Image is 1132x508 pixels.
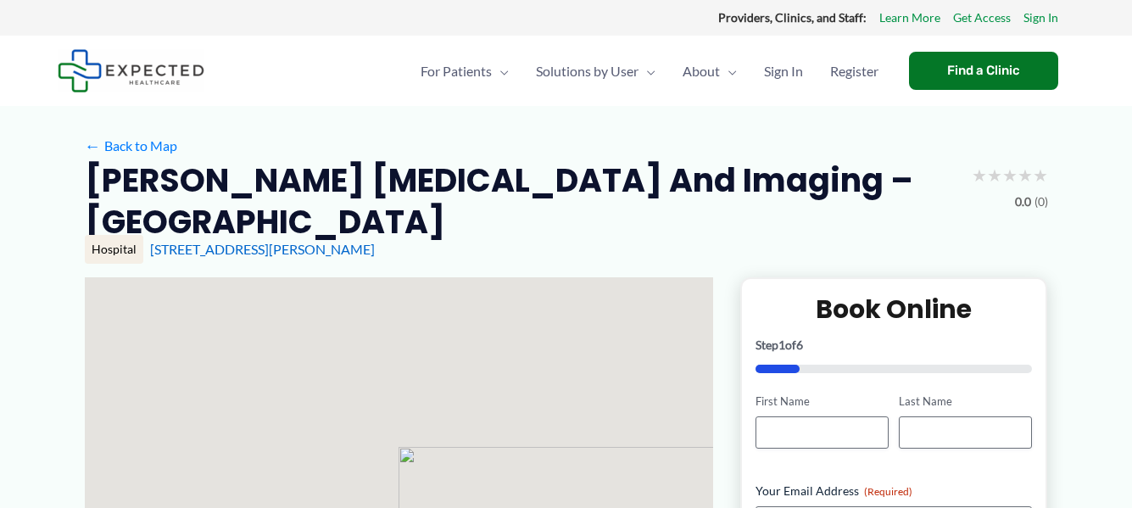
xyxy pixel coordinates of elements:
strong: Providers, Clinics, and Staff: [718,10,867,25]
span: For Patients [421,42,492,101]
span: 1 [778,338,785,352]
a: Learn More [879,7,940,29]
a: Sign In [1023,7,1058,29]
span: ★ [972,159,987,191]
p: Step of [756,339,1033,351]
span: ★ [1033,159,1048,191]
a: Find a Clinic [909,52,1058,90]
a: Sign In [750,42,817,101]
span: (Required) [864,485,912,498]
span: ★ [1018,159,1033,191]
div: Hospital [85,235,143,264]
nav: Primary Site Navigation [407,42,892,101]
a: Register [817,42,892,101]
h2: [PERSON_NAME] [MEDICAL_DATA] and Imaging – [GEOGRAPHIC_DATA] [85,159,958,243]
h2: Book Online [756,293,1033,326]
span: ← [85,137,101,154]
a: For PatientsMenu Toggle [407,42,522,101]
span: ★ [987,159,1002,191]
label: First Name [756,394,889,410]
span: Menu Toggle [492,42,509,101]
span: Register [830,42,878,101]
span: 0.0 [1015,191,1031,213]
a: Get Access [953,7,1011,29]
span: Menu Toggle [638,42,655,101]
img: Expected Healthcare Logo - side, dark font, small [58,49,204,92]
span: Menu Toggle [720,42,737,101]
label: Your Email Address [756,483,1033,500]
span: Solutions by User [536,42,638,101]
span: Sign In [764,42,803,101]
span: About [683,42,720,101]
span: ★ [1002,159,1018,191]
a: ←Back to Map [85,133,177,159]
a: AboutMenu Toggle [669,42,750,101]
span: 6 [796,338,803,352]
label: Last Name [899,394,1032,410]
span: (0) [1034,191,1048,213]
a: Solutions by UserMenu Toggle [522,42,669,101]
a: [STREET_ADDRESS][PERSON_NAME] [150,241,375,257]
